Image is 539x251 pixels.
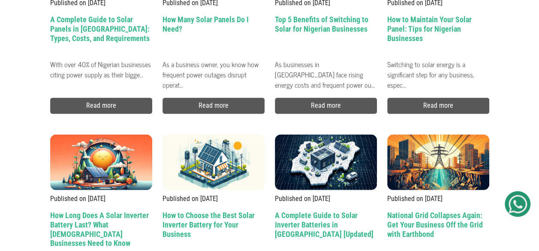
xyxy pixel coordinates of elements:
[509,195,527,213] img: Get Started On Earthbond Via Whatsapp
[163,193,265,204] p: Published on [DATE]
[275,210,377,251] h2: A Complete Guide to Solar Inverter Batteries in [GEOGRAPHIC_DATA] [Updated]
[387,210,489,251] h2: National Grid Collapses Again: Get Your Business Off the Grid with Earthbond
[387,15,489,56] h2: How to Maintain Your Solar Panel: Tips for Nigerian Businesses
[387,97,489,114] a: Read more
[50,15,152,56] h2: A Complete Guide to Solar Panels in [GEOGRAPHIC_DATA]: Types, Costs, and Requirements
[163,56,265,77] p: As a business owner, you know how frequent power outages disrupt operat…
[275,15,377,56] h2: Top 5 Benefits of Switching to Solar for Nigerian Businesses
[387,193,489,204] p: Published on [DATE]
[275,56,377,77] p: As businesses in [GEOGRAPHIC_DATA] face rising energy costs and frequent power ou…
[275,193,377,204] p: Published on [DATE]
[50,210,152,251] h2: How Long Does A Solar Inverter Battery Last? What [DEMOGRAPHIC_DATA] Businesses Need to Know
[50,97,152,114] a: Read more
[163,97,265,114] a: Read more
[163,15,265,56] h2: How Many Solar Panels Do I Need?
[275,97,377,114] a: Read more
[387,56,489,77] p: Switching to solar energy is a significant step for any business, espec…
[163,210,265,251] h2: How to Choose the Best Solar Inverter Battery for Your Business
[50,193,152,204] p: Published on [DATE]
[50,56,152,77] p: With over 40% of Nigerian businesses citing power supply as their bigge…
